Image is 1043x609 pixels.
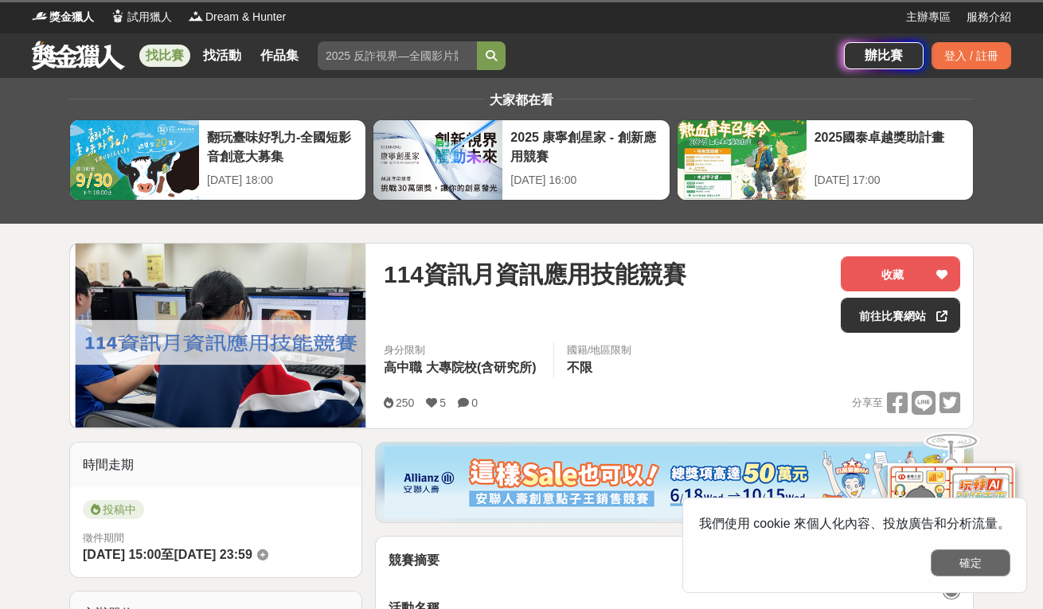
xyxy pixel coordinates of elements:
[396,396,414,409] span: 250
[139,45,190,67] a: 找比賽
[931,549,1010,576] button: 確定
[841,256,960,291] button: 收藏
[906,9,951,25] a: 主辦專區
[389,553,439,567] strong: 競賽摘要
[32,9,94,25] a: Logo獎金獵人
[83,500,144,519] span: 投稿中
[852,391,883,415] span: 分享至
[188,8,204,24] img: Logo
[83,548,161,561] span: [DATE] 15:00
[207,172,357,189] div: [DATE] 18:00
[888,463,1015,569] img: d2146d9a-e6f6-4337-9592-8cefde37ba6b.png
[207,128,357,164] div: 翻玩臺味好乳力-全國短影音創意大募集
[32,8,48,24] img: Logo
[197,45,248,67] a: 找活動
[385,447,964,518] img: dcc59076-91c0-4acb-9c6b-a1d413182f46.png
[188,9,286,25] a: LogoDream & Hunter
[49,9,94,25] span: 獎金獵人
[205,9,286,25] span: Dream & Hunter
[841,298,960,333] a: 前往比賽網站
[110,9,172,25] a: Logo試用獵人
[567,342,632,358] div: 國籍/地區限制
[70,244,368,427] img: Cover Image
[699,517,1010,530] span: 我們使用 cookie 來個人化內容、投放廣告和分析流量。
[486,93,557,107] span: 大家都在看
[373,119,670,201] a: 2025 康寧創星家 - 創新應用競賽[DATE] 16:00
[83,532,124,544] span: 徵件期間
[70,443,361,487] div: 時間走期
[384,361,422,374] span: 高中職
[510,128,661,164] div: 2025 康寧創星家 - 創新應用競賽
[384,256,686,292] span: 114資訊月資訊應用技能競賽
[384,342,541,358] div: 身分限制
[127,9,172,25] span: 試用獵人
[814,128,965,164] div: 2025國泰卓越獎助計畫
[471,396,478,409] span: 0
[932,42,1011,69] div: 登入 / 註冊
[318,41,477,70] input: 2025 反詐視界—全國影片競賽
[567,361,592,374] span: 不限
[439,396,446,409] span: 5
[967,9,1011,25] a: 服務介紹
[814,172,965,189] div: [DATE] 17:00
[69,119,366,201] a: 翻玩臺味好乳力-全國短影音創意大募集[DATE] 18:00
[844,42,924,69] a: 辦比賽
[426,361,537,374] span: 大專院校(含研究所)
[161,548,174,561] span: 至
[254,45,305,67] a: 作品集
[110,8,126,24] img: Logo
[510,172,661,189] div: [DATE] 16:00
[174,548,252,561] span: [DATE] 23:59
[677,119,974,201] a: 2025國泰卓越獎助計畫[DATE] 17:00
